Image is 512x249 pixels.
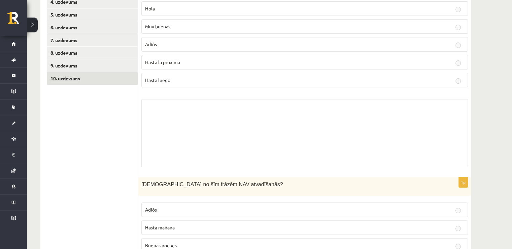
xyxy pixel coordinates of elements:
span: [DEMOGRAPHIC_DATA] no šīm frāzēm NAV atvadīšanās? [141,182,283,187]
input: Adiós [455,43,461,48]
span: Adiós [145,206,157,213]
a: 7. uzdevums [47,34,138,47]
span: Hola [145,5,155,11]
span: Hasta mañana [145,224,175,230]
a: 6. uzdevums [47,21,138,34]
input: Hasta la próxima [455,60,461,66]
span: Adiós [145,41,157,47]
input: Muy buenas [455,25,461,30]
a: 5. uzdevums [47,8,138,21]
a: 10. uzdevums [47,72,138,85]
span: Hasta la próxima [145,59,180,65]
span: Buenas noches [145,242,177,248]
input: Hola [455,7,461,12]
a: 8. uzdevums [47,47,138,59]
p: 1p [458,177,468,188]
input: Buenas noches [455,244,461,249]
input: Hasta luego [455,78,461,84]
input: Hasta mañana [455,226,461,231]
a: Rīgas 1. Tālmācības vidusskola [7,12,27,29]
a: 9. uzdevums [47,59,138,72]
span: Hasta luego [145,77,170,83]
span: Muy buenas [145,23,170,29]
input: Adiós [455,208,461,213]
